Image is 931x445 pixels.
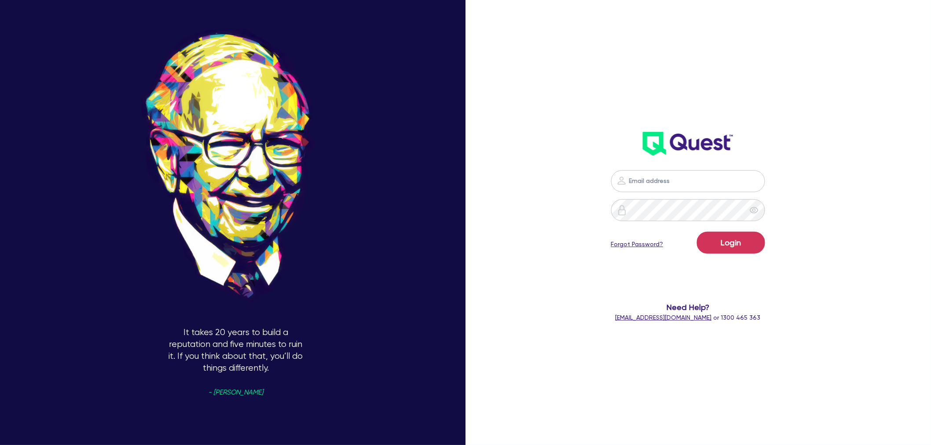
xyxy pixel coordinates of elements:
span: - [PERSON_NAME] [209,389,264,396]
a: Forgot Password? [611,240,663,249]
button: Login [697,232,765,254]
span: eye [750,206,759,215]
img: icon-password [616,175,627,186]
a: [EMAIL_ADDRESS][DOMAIN_NAME] [616,314,712,321]
img: icon-password [617,205,627,215]
img: wH2k97JdezQIQAAAABJRU5ErkJggg== [643,132,733,156]
span: Need Help? [561,301,814,313]
input: Email address [611,170,765,192]
span: or 1300 465 363 [616,314,761,321]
